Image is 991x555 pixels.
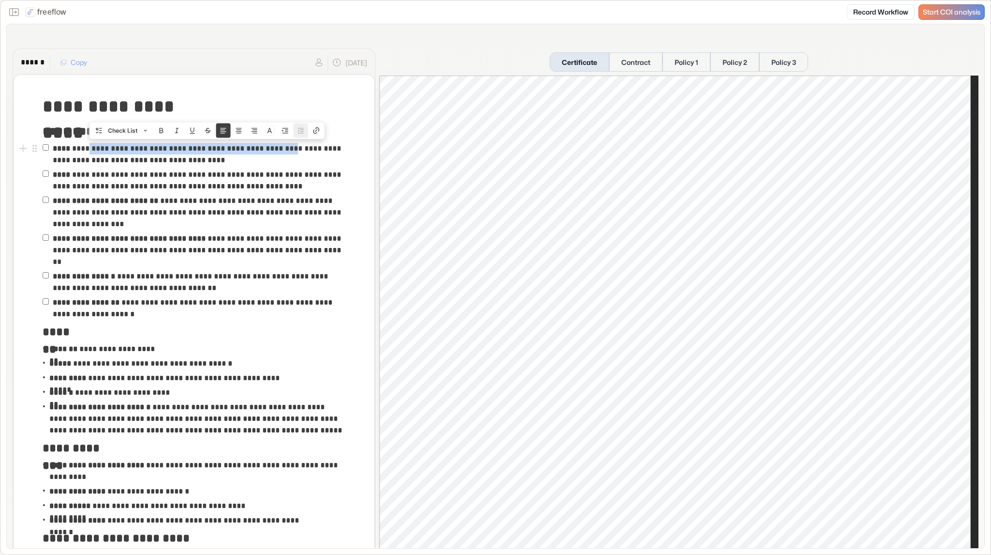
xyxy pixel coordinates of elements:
button: Create link [309,123,323,138]
button: Nest block [278,123,292,138]
a: Record Workflow [847,4,915,20]
p: [DATE] [345,58,367,68]
button: Certificate [550,52,609,72]
span: Check List [108,123,138,138]
button: Policy 1 [662,52,710,72]
p: freeflow [37,6,66,18]
button: Align text right [247,123,261,138]
button: Add block [17,143,29,154]
button: Bold [154,123,168,138]
button: Strike [200,123,215,138]
button: Policy 3 [759,52,808,72]
button: Unnest block [293,123,308,138]
button: Policy 2 [710,52,759,72]
button: Close the sidebar [6,4,22,20]
button: Underline [185,123,199,138]
button: Check List [90,123,153,138]
button: Align text left [216,123,230,138]
iframe: Certificate [379,76,978,551]
button: Align text center [231,123,246,138]
a: Start COI analysis [918,4,985,20]
button: Italic [169,123,184,138]
button: Open block menu [29,143,41,154]
button: Colors [262,123,277,138]
a: freeflow [26,6,66,18]
button: Contract [609,52,662,72]
span: Start COI analysis [923,8,980,16]
button: Copy [54,55,93,70]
